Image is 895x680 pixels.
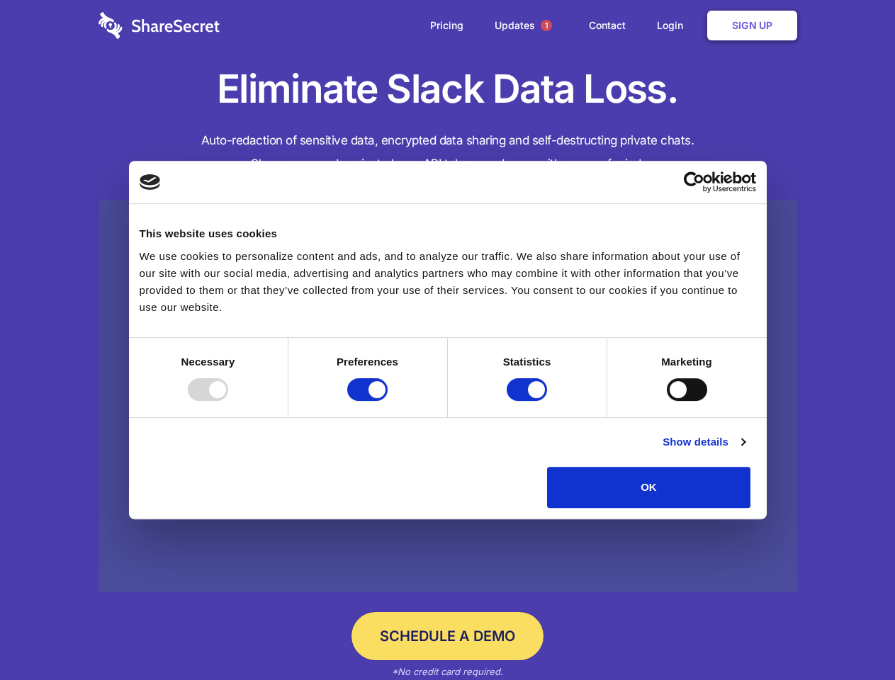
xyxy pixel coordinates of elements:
a: Pricing [416,4,478,47]
div: This website uses cookies [140,225,756,242]
a: Usercentrics Cookiebot - opens in a new window [632,171,756,193]
a: Contact [575,4,640,47]
img: logo [140,174,161,190]
a: Wistia video thumbnail [98,200,797,593]
img: logo-wordmark-white-trans-d4663122ce5f474addd5e946df7df03e33cb6a1c49d2221995e7729f52c070b2.svg [98,12,220,39]
strong: Preferences [337,356,398,368]
strong: Marketing [661,356,712,368]
a: Login [643,4,704,47]
h4: Auto-redaction of sensitive data, encrypted data sharing and self-destructing private chats. Shar... [98,129,797,176]
em: *No credit card required. [392,666,503,677]
button: OK [547,467,750,508]
strong: Necessary [181,356,235,368]
strong: Statistics [503,356,551,368]
h1: Eliminate Slack Data Loss. [98,64,797,115]
div: We use cookies to personalize content and ads, and to analyze our traffic. We also share informat... [140,248,756,316]
a: Sign Up [707,11,797,40]
span: 1 [541,20,552,31]
a: Schedule a Demo [351,612,544,660]
a: Show details [663,433,745,450]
